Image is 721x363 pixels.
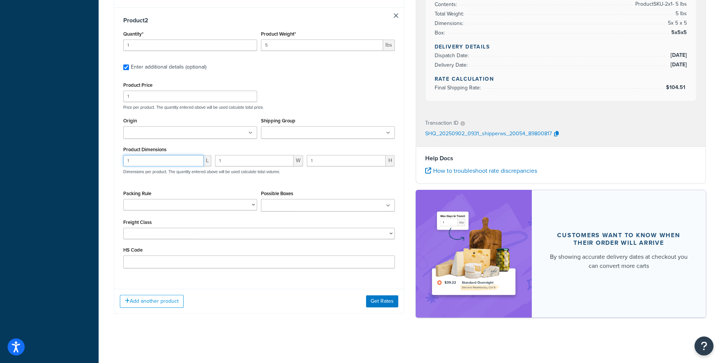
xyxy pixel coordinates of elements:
h4: Help Docs [425,154,697,163]
p: SHQ_20250902_0931_shipperws_20054_89800817 [425,128,552,140]
p: Dimensions per product. The quantity entered above will be used calculate total volume. [121,169,280,174]
h4: Delivery Details [435,43,687,51]
p: Transaction ID [425,118,459,128]
label: Possible Boxes [261,191,293,196]
span: [DATE] [669,51,687,60]
span: Box: [435,29,447,37]
label: Product Price [123,82,152,88]
input: 0.0 [123,39,257,51]
span: 5 x 5 x 5 [666,19,687,28]
label: Origin [123,118,137,124]
input: 0.00 [261,39,383,51]
label: Product Weight* [261,31,296,37]
span: lbs [383,39,395,51]
div: Enter additional details (optional) [131,62,206,72]
p: Price per product. The quantity entered above will be used calculate total price. [121,105,397,110]
span: Dimensions: [435,19,465,27]
label: Product Dimensions [123,147,167,152]
a: Remove Item [394,13,398,18]
label: HS Code [123,247,143,253]
div: Customers want to know when their order will arrive [550,232,688,247]
span: [DATE] [669,60,687,69]
span: Delivery Date: [435,61,470,69]
label: Shipping Group [261,118,295,124]
span: $104.51 [666,83,687,91]
button: Add another product [120,295,184,308]
img: feature-image-ddt-36eae7f7280da8017bfb280eaccd9c446f90b1fe08728e4019434db127062ab4.png [427,201,520,306]
span: H [386,155,394,166]
button: Open Resource Center [694,336,713,355]
h3: Product 2 [123,17,395,24]
span: Contents: [435,0,459,8]
div: By showing accurate delivery dates at checkout you can convert more carts [550,252,688,271]
span: Dispatch Date: [435,52,471,59]
span: W [294,155,303,166]
input: Enter additional details (optional) [123,64,129,70]
span: Total Weight: [435,10,466,18]
span: Final Shipping Rate: [435,84,483,92]
span: 5 lbs [674,9,687,18]
h4: Rate Calculation [435,75,687,83]
label: Quantity* [123,31,143,37]
span: 5x5x5 [669,28,687,37]
span: L [204,155,211,166]
label: Packing Rule [123,191,151,196]
label: Freight Class [123,219,152,225]
button: Get Rates [366,295,398,307]
a: How to troubleshoot rate discrepancies [425,166,537,175]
